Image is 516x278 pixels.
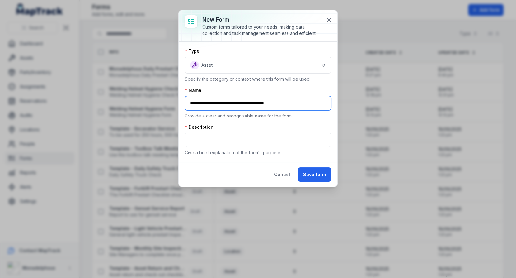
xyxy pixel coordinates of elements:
[185,150,331,156] p: Give a brief explanation of the form's purpose
[269,167,295,182] button: Cancel
[185,76,331,82] p: Specify the category or context where this form will be used
[202,24,321,36] div: Custom forms tailored to your needs, making data collection and task management seamless and effi...
[298,167,331,182] button: Save form
[185,57,331,74] button: Asset
[185,87,201,93] label: Name
[185,124,213,130] label: Description
[185,113,331,119] p: Provide a clear and recognisable name for the form
[202,15,321,24] h3: New form
[185,48,199,54] label: Type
